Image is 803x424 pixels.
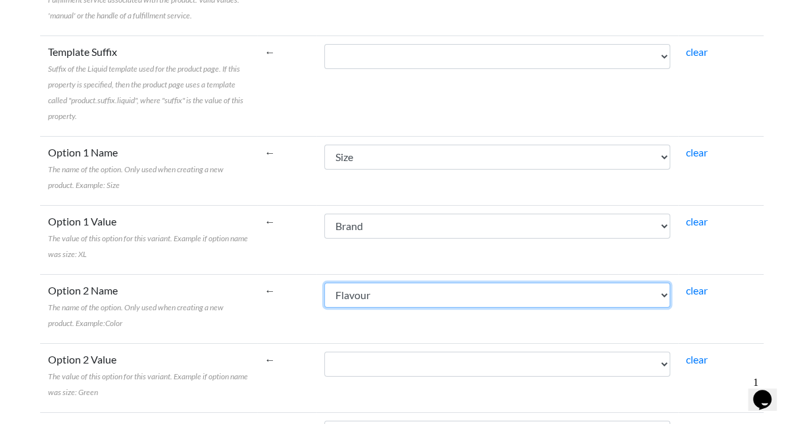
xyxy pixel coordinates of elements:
td: ← [257,274,317,343]
label: Option 2 Value [48,352,249,399]
a: clear [686,45,708,58]
td: ← [257,205,317,274]
a: clear [686,146,708,158]
span: The name of the option. Only used when creating a new product. Example:Color [48,302,224,328]
td: ← [257,136,317,205]
label: Option 1 Value [48,214,249,261]
td: ← [257,343,317,412]
label: Option 2 Name [48,283,249,330]
a: clear [686,215,708,227]
a: clear [686,284,708,296]
td: ← [257,35,317,136]
label: Option 1 Name [48,145,249,192]
iframe: chat widget [748,371,790,411]
span: The value of this option for this variant. Example if option name was size: XL [48,233,248,259]
span: The value of this option for this variant. Example if option name was size: Green [48,371,248,397]
a: clear [686,353,708,365]
span: The name of the option. Only used when creating a new product. Example: Size [48,164,224,190]
label: Template Suffix [48,44,249,123]
span: Suffix of the Liquid template used for the product page. If this property is specified, then the ... [48,64,243,121]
